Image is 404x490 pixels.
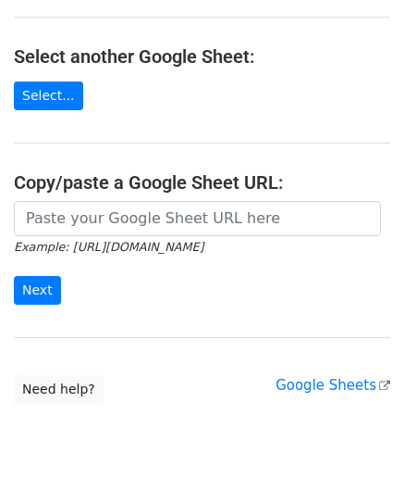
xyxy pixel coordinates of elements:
[14,276,61,305] input: Next
[275,377,390,394] a: Google Sheets
[14,240,203,254] small: Example: [URL][DOMAIN_NAME]
[14,82,83,110] a: Select...
[14,201,381,236] input: Paste your Google Sheet URL here
[14,45,390,68] h4: Select another Google Sheet:
[14,171,390,194] h4: Copy/paste a Google Sheet URL:
[14,375,104,404] a: Need help?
